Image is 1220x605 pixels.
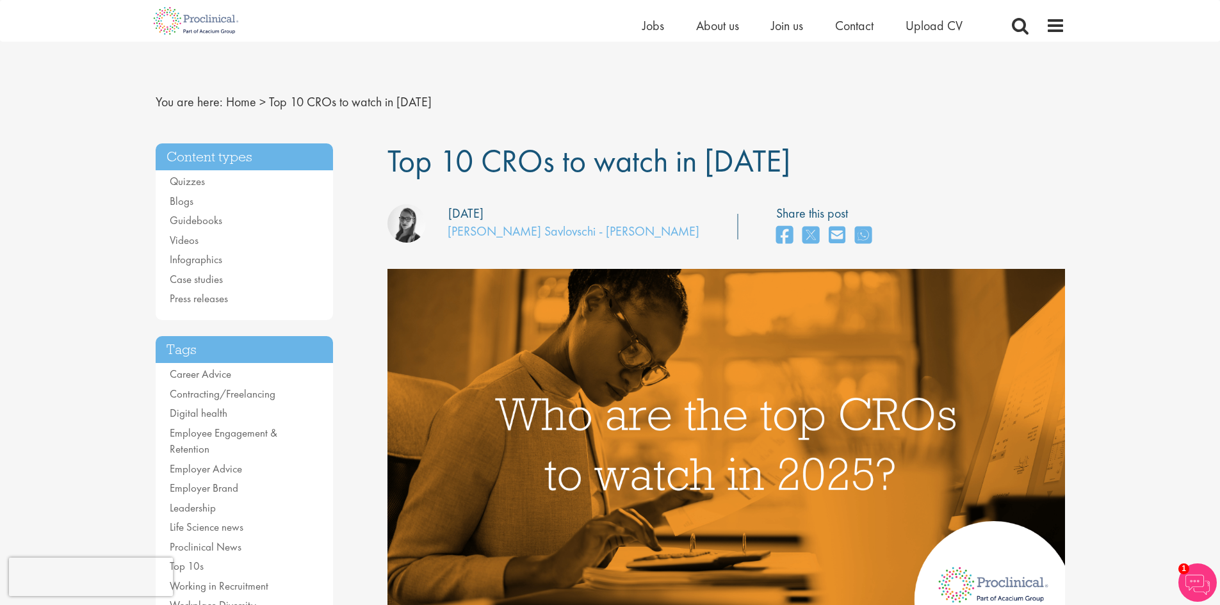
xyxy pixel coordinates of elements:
[170,579,268,593] a: Working in Recruitment
[226,93,256,110] a: breadcrumb link
[170,387,275,401] a: Contracting/Freelancing
[1178,563,1189,574] span: 1
[170,540,241,554] a: Proclinical News
[170,367,231,381] a: Career Advice
[855,222,872,250] a: share on whats app
[170,213,222,227] a: Guidebooks
[387,204,426,243] img: Theodora Savlovschi - Wicks
[170,233,199,247] a: Videos
[156,93,223,110] span: You are here:
[642,17,664,34] a: Jobs
[776,222,793,250] a: share on facebook
[170,291,228,305] a: Press releases
[696,17,739,34] a: About us
[906,17,963,34] a: Upload CV
[170,520,243,534] a: Life Science news
[170,174,205,188] a: Quizzes
[448,223,699,239] a: [PERSON_NAME] Savlovschi - [PERSON_NAME]
[170,272,223,286] a: Case studies
[170,501,216,515] a: Leadership
[776,204,878,223] label: Share this post
[156,336,334,364] h3: Tags
[170,559,204,573] a: Top 10s
[170,194,193,208] a: Blogs
[156,143,334,171] h3: Content types
[9,558,173,596] iframe: reCAPTCHA
[387,140,790,181] span: Top 10 CROs to watch in [DATE]
[771,17,803,34] a: Join us
[170,406,227,420] a: Digital health
[170,481,238,495] a: Employer Brand
[835,17,874,34] a: Contact
[829,222,845,250] a: share on email
[170,426,277,456] a: Employee Engagement & Retention
[259,93,266,110] span: >
[802,222,819,250] a: share on twitter
[1178,563,1217,602] img: Chatbot
[170,462,242,476] a: Employer Advice
[448,204,484,223] div: [DATE]
[269,93,432,110] span: Top 10 CROs to watch in [DATE]
[170,252,222,266] a: Infographics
